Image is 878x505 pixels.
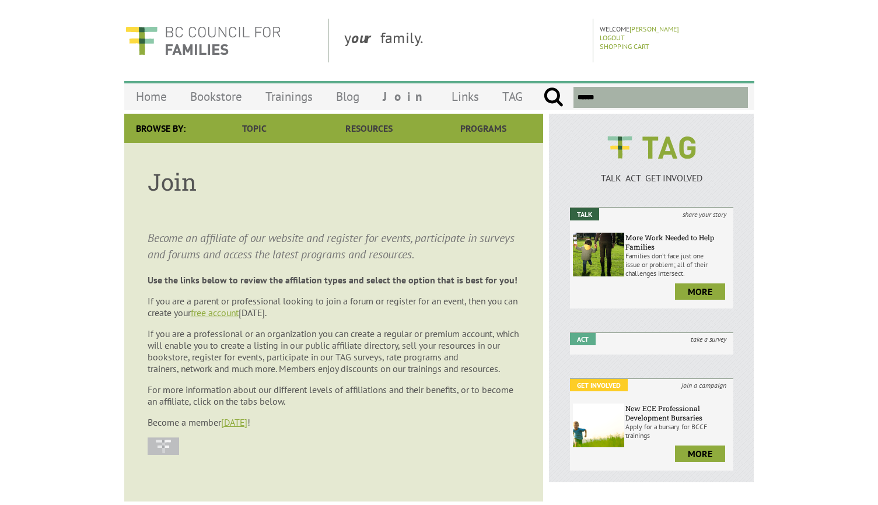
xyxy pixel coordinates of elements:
[543,87,564,108] input: Submit
[600,42,649,51] a: Shopping Cart
[312,114,426,143] a: Resources
[491,83,534,110] a: TAG
[625,422,730,440] p: Apply for a bursary for BCCF trainings
[254,83,324,110] a: Trainings
[148,230,520,262] p: Become an affiliate of our website and register for events, participate in surveys and forums and...
[625,404,730,422] h6: New ECE Professional Development Bursaries
[179,83,254,110] a: Bookstore
[570,333,596,345] em: Act
[324,83,371,110] a: Blog
[148,166,520,197] h1: Join
[426,114,540,143] a: Programs
[629,24,679,33] a: [PERSON_NAME]
[335,19,593,62] div: y family.
[440,83,491,110] a: Links
[351,28,380,47] strong: our
[625,233,730,251] h6: More Work Needed to Help Families
[570,208,599,220] em: Talk
[148,416,520,428] p: Become a member !
[148,274,517,286] strong: Use the links below to review the affilation types and select the option that is best for you!
[570,160,734,184] a: TALK ACT GET INVOLVED
[600,33,625,42] a: Logout
[625,251,730,278] p: Families don’t face just one issue or problem; all of their challenges intersect.
[599,125,704,170] img: BCCF's TAG Logo
[600,24,751,33] p: Welcome
[148,328,519,374] span: If you are a professional or an organization you can create a regular or premium account, which w...
[221,416,247,428] a: [DATE]
[570,172,734,184] p: TALK ACT GET INVOLVED
[124,19,282,62] img: BC Council for FAMILIES
[676,208,733,220] i: share your story
[124,83,179,110] a: Home
[684,333,733,345] i: take a survey
[674,379,733,391] i: join a campaign
[148,295,520,318] p: If you are a parent or professional looking to join a forum or register for an event, then you ca...
[371,83,440,110] a: Join
[675,446,725,462] a: more
[675,283,725,300] a: more
[191,307,239,318] a: free account
[124,114,197,143] div: Browse By:
[148,384,520,407] p: For more information about our different levels of affiliations and their benefits, or to become ...
[197,114,312,143] a: Topic
[570,379,628,391] em: Get Involved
